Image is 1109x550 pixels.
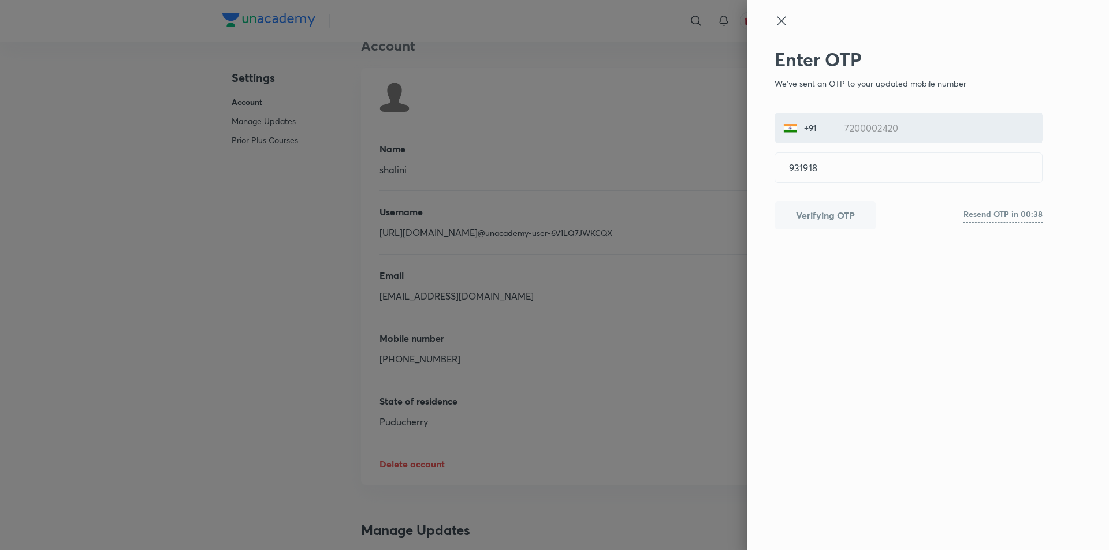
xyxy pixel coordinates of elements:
h6: Resend OTP in 00:38 [963,208,1043,220]
p: We've sent an OTP to your updated mobile number [775,77,1043,89]
button: Verifying OTP [775,201,876,229]
input: OTP [775,153,1042,182]
h2: Enter OTP [775,48,1043,70]
input: Mobile Number [831,113,1042,143]
p: +91 [797,122,821,134]
img: India [783,121,797,135]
